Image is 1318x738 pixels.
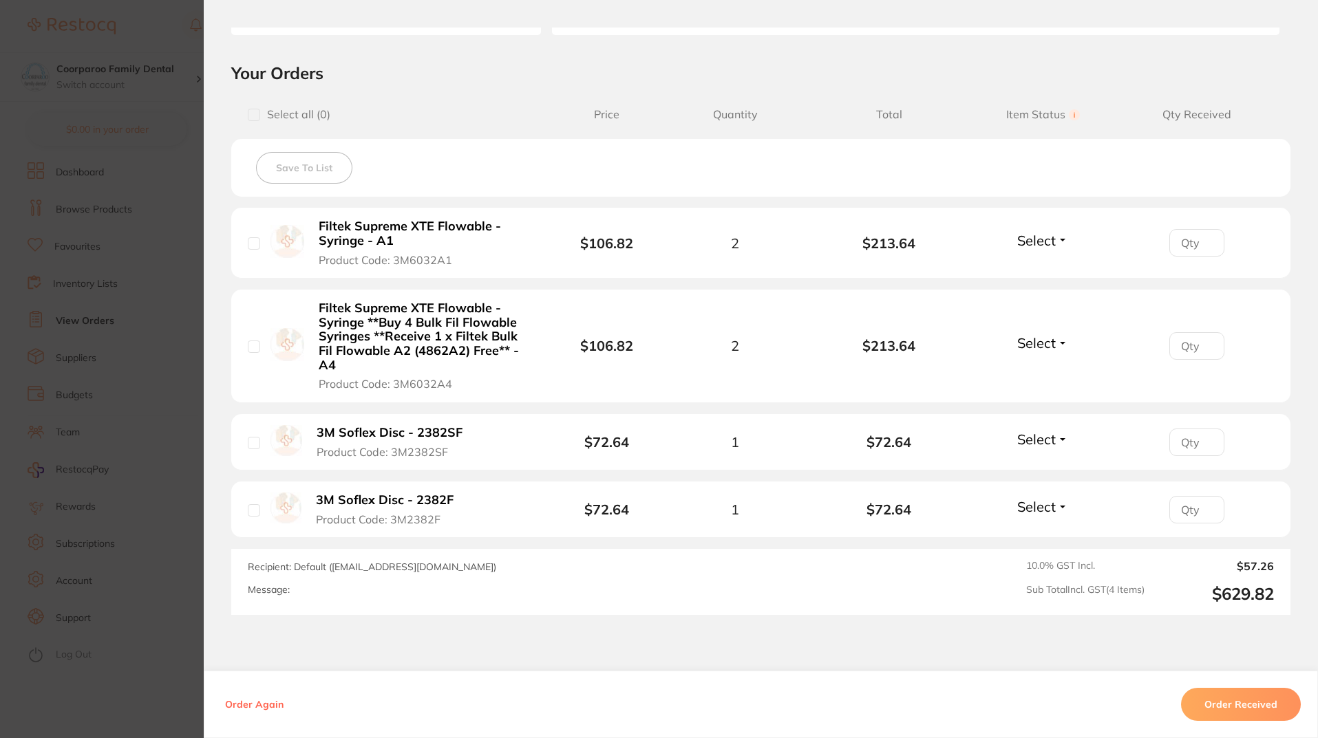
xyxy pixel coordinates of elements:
b: $213.64 [812,235,966,251]
input: Qty [1169,229,1224,257]
b: 3M Soflex Disc - 2382F [316,493,454,508]
img: 3M Soflex Disc - 2382F [270,492,301,523]
span: Select all ( 0 ) [260,108,330,121]
button: Select [1013,232,1072,249]
button: Filtek Supreme XTE Flowable - Syringe **Buy 4 Bulk Fil Flowable Syringes **Receive 1 x Filtek Bul... [315,301,535,391]
img: Filtek Supreme XTE Flowable - Syringe - A1 [270,225,304,259]
h2: Your Orders [231,63,1290,83]
span: Sub Total Incl. GST ( 4 Items) [1026,584,1145,604]
span: Select [1017,498,1056,515]
img: Filtek Supreme XTE Flowable - Syringe **Buy 4 Bulk Fil Flowable Syringes **Receive 1 x Filtek Bul... [270,328,304,362]
b: $72.64 [812,501,966,517]
b: $72.64 [812,434,966,450]
label: Message: [248,584,290,596]
span: Select [1017,431,1056,448]
span: Product Code: 3M2382SF [317,446,448,458]
span: Item Status [966,108,1120,121]
span: Recipient: Default ( [EMAIL_ADDRESS][DOMAIN_NAME] ) [248,561,496,573]
span: 1 [731,501,739,517]
button: Filtek Supreme XTE Flowable - Syringe - A1 Product Code: 3M6032A1 [315,219,535,267]
output: $629.82 [1156,584,1274,604]
button: Select [1013,431,1072,448]
input: Qty [1169,332,1224,360]
span: Qty Received [1120,108,1274,121]
img: 3M Soflex Disc - 2382SF [270,425,302,457]
input: Qty [1169,428,1224,456]
button: Order Received [1181,688,1301,721]
span: Total [812,108,966,121]
button: 3M Soflex Disc - 2382SF Product Code: 3M2382SF [312,425,479,459]
span: Product Code: 3M2382F [316,513,440,525]
b: $106.82 [580,235,633,252]
span: Select [1017,232,1056,249]
span: Quantity [658,108,812,121]
b: 3M Soflex Disc - 2382SF [317,426,463,440]
button: Order Again [221,698,288,710]
output: $57.26 [1156,560,1274,572]
span: Select [1017,334,1056,351]
button: Select [1013,334,1072,351]
b: $72.64 [584,433,629,451]
button: 3M Soflex Disc - 2382F Product Code: 3M2382F [312,492,471,526]
button: Select [1013,498,1072,515]
b: $213.64 [812,338,966,354]
span: 2 [731,338,739,354]
input: Qty [1169,496,1224,523]
b: $72.64 [584,501,629,518]
span: Product Code: 3M6032A1 [319,254,452,266]
span: 1 [731,434,739,450]
b: Filtek Supreme XTE Flowable - Syringe - A1 [319,219,531,248]
span: Price [555,108,658,121]
button: Save To List [256,152,352,184]
span: Product Code: 3M6032A4 [319,378,452,390]
span: 10.0 % GST Incl. [1026,560,1145,572]
b: Filtek Supreme XTE Flowable - Syringe **Buy 4 Bulk Fil Flowable Syringes **Receive 1 x Filtek Bul... [319,301,531,372]
span: 2 [731,235,739,251]
b: $106.82 [580,337,633,354]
